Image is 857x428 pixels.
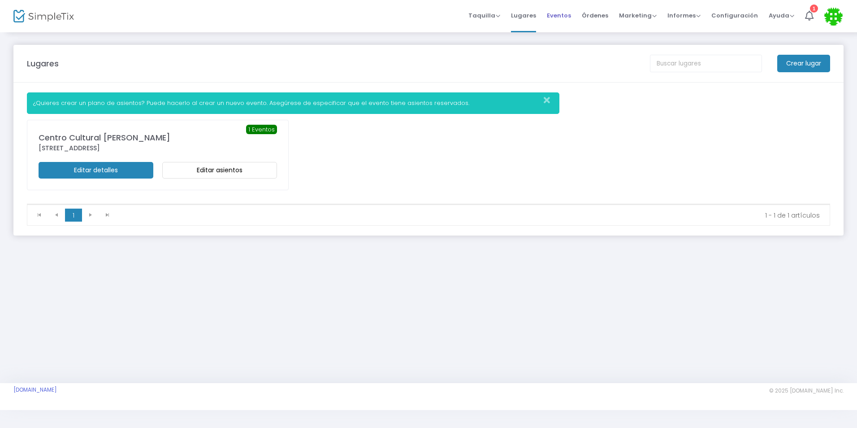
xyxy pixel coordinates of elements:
[619,11,657,20] span: Marketing
[547,4,571,27] span: Eventos
[777,55,830,72] m-button: Crear lugar
[27,57,59,70] m-panel-title: Lugares
[13,386,57,393] a: [DOMAIN_NAME]
[39,132,170,143] font: Centro Cultural [PERSON_NAME]
[65,209,82,222] span: Página 1
[39,144,277,153] div: [STREET_ADDRESS]
[650,55,762,72] input: Buscar lugares
[468,11,500,20] span: Taquilla
[122,211,820,220] kendo-pager-info: 1 - 1 de 1 artículos
[810,4,818,13] div: 1
[541,93,559,108] button: Cerrar
[582,4,608,27] span: Órdenes
[162,162,277,179] m-button: Editar asientos
[711,4,758,27] span: Configuración
[246,125,277,135] span: 1 Eventos
[39,162,153,179] m-button: Editar detalles
[667,11,701,20] span: Informes
[511,4,536,27] span: Lugares
[769,387,844,394] span: © 2025 [DOMAIN_NAME] Inc.
[769,11,794,20] span: Ayuda
[33,99,469,107] font: ¿Quieres crear un plano de asientos? Puede hacerlo al crear un nuevo evento. Asegúrese de especif...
